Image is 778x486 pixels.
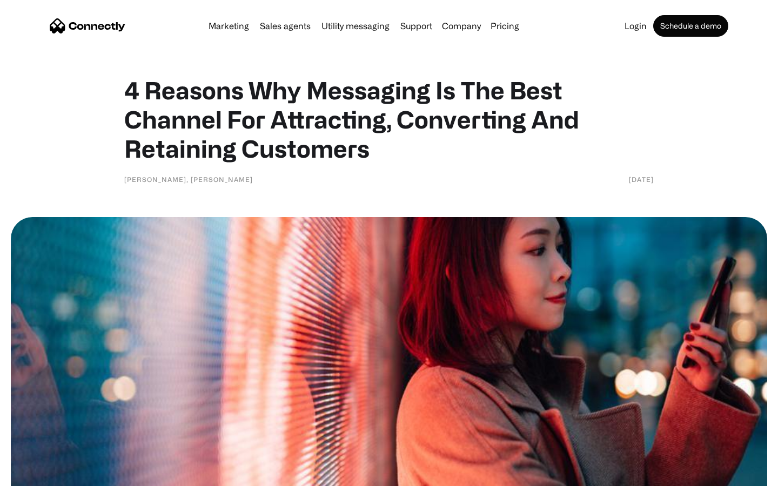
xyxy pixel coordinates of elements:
a: Marketing [204,22,253,30]
ul: Language list [22,467,65,482]
div: [PERSON_NAME], [PERSON_NAME] [124,174,253,185]
a: Login [620,22,651,30]
aside: Language selected: English [11,467,65,482]
h1: 4 Reasons Why Messaging Is The Best Channel For Attracting, Converting And Retaining Customers [124,76,654,163]
a: Support [396,22,437,30]
a: Pricing [486,22,524,30]
div: Company [442,18,481,33]
a: Schedule a demo [653,15,728,37]
a: Sales agents [256,22,315,30]
a: Utility messaging [317,22,394,30]
div: [DATE] [629,174,654,185]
